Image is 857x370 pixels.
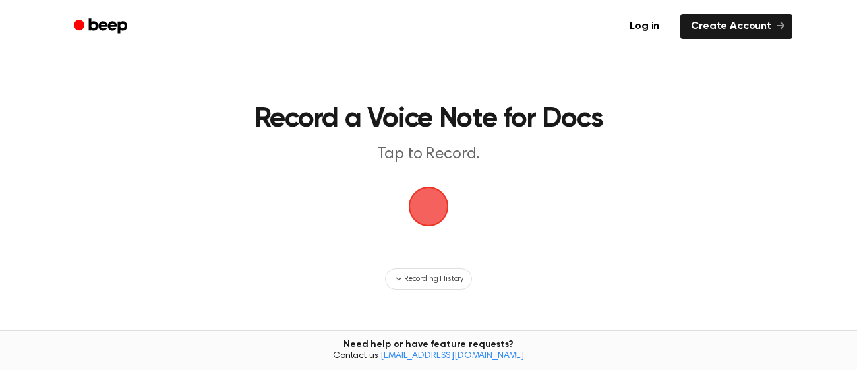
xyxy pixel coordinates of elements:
a: [EMAIL_ADDRESS][DOMAIN_NAME] [380,352,524,361]
span: Contact us [8,351,849,363]
h1: Record a Voice Note for Docs [142,106,715,133]
a: Create Account [680,14,792,39]
img: Beep Logo [409,187,448,226]
a: Beep [65,14,139,40]
button: Recording History [385,268,472,290]
a: Log in [616,11,672,42]
span: Recording History [404,273,463,285]
p: Tap to Record. [175,144,682,166]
